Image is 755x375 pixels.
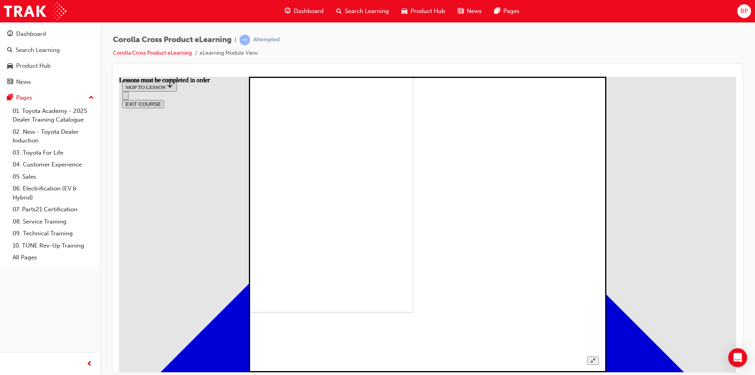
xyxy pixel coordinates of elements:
a: Product Hub [3,59,97,73]
a: Dashboard [3,27,97,41]
span: prev-icon [87,359,92,369]
div: Open Intercom Messenger [728,348,747,367]
div: Search Learning [16,46,60,55]
a: 02. New - Toyota Dealer Induction [9,126,97,147]
img: Trak [4,2,66,20]
a: 05. Sales [9,171,97,183]
div: News [16,78,31,87]
a: car-iconProduct Hub [395,3,451,19]
button: BP [737,4,751,18]
a: News [3,75,97,89]
a: 06. Electrification (EV & Hybrid) [9,183,97,203]
span: car-icon [7,63,13,70]
span: guage-icon [285,6,291,16]
div: Dashboard [16,30,46,39]
a: 03. Toyota For Life [9,147,97,159]
span: | [235,35,236,44]
a: All Pages [9,251,97,264]
span: Product Hub [411,7,445,16]
span: search-icon [336,6,342,16]
span: search-icon [7,47,13,54]
span: News [467,7,482,16]
div: Attempted [253,36,280,44]
button: Pages [3,91,97,105]
a: 09. Technical Training [9,227,97,240]
span: pages-icon [7,94,13,102]
span: BP [740,7,748,16]
span: news-icon [7,79,13,86]
span: up-icon [88,93,94,103]
span: news-icon [458,6,464,16]
a: 07. Parts21 Certification [9,203,97,216]
a: 01. Toyota Academy - 2025 Dealer Training Catalogue [9,105,97,126]
span: Dashboard [294,7,324,16]
a: Corolla Cross Product eLearning [113,50,192,56]
span: pages-icon [494,6,500,16]
div: Product Hub [16,61,51,70]
button: Unzoom image [468,280,479,288]
a: guage-iconDashboard [278,3,330,19]
span: Pages [503,7,519,16]
a: 10. TUNE Rev-Up Training [9,240,97,252]
span: Search Learning [345,7,389,16]
button: DashboardSearch LearningProduct HubNews [3,25,97,91]
a: search-iconSearch Learning [330,3,395,19]
a: 08. Service Training [9,216,97,228]
a: news-iconNews [451,3,488,19]
span: learningRecordVerb_ATTEMPT-icon [239,35,250,45]
span: Corolla Cross Product eLearning [113,35,232,44]
a: pages-iconPages [488,3,526,19]
span: car-icon [401,6,407,16]
a: Search Learning [3,43,97,57]
li: eLearning Module View [200,49,258,58]
div: Pages [16,93,32,102]
span: guage-icon [7,31,13,38]
a: 04. Customer Experience [9,159,97,171]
